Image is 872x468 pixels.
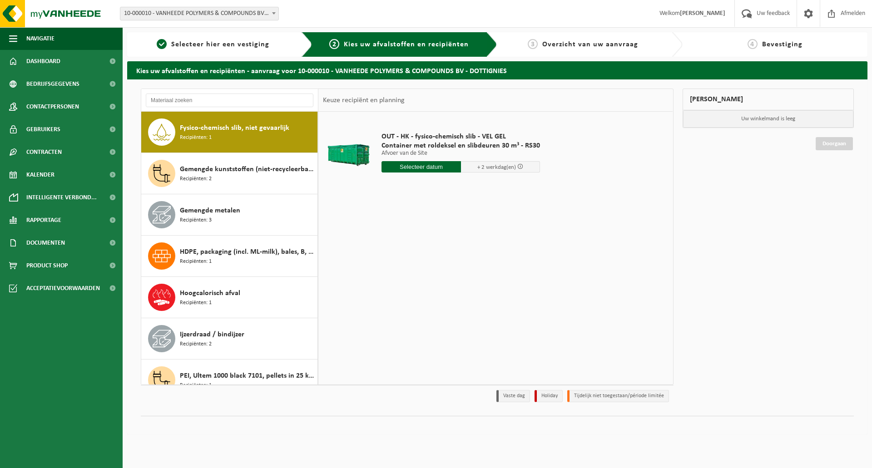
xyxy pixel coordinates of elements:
button: HDPE, packaging (incl. ML-milk), bales, B, mix color Recipiënten: 1 [141,236,318,277]
span: Gemengde metalen [180,205,240,216]
span: Contactpersonen [26,95,79,118]
li: Tijdelijk niet toegestaan/période limitée [567,390,669,402]
span: Documenten [26,232,65,254]
p: Afvoer van de Site [381,150,540,157]
span: Rapportage [26,209,61,232]
span: Contracten [26,141,62,163]
span: HDPE, packaging (incl. ML-milk), bales, B, mix color [180,246,315,257]
span: Overzicht van uw aanvraag [542,41,638,48]
span: Gemengde kunststoffen (niet-recycleerbaar), exclusief PVC [180,164,315,175]
button: Fysico-chemisch slib, niet gevaarlijk Recipiënten: 1 [141,112,318,153]
span: 4 [748,39,758,49]
button: Gemengde metalen Recipiënten: 3 [141,194,318,236]
div: [PERSON_NAME] [683,89,854,110]
span: 1 [157,39,167,49]
span: Recipiënten: 1 [180,299,212,307]
span: OUT - HK - fysico-chemisch slib - VEL GEL [381,132,540,141]
a: Doorgaan [816,137,853,150]
span: Kies uw afvalstoffen en recipiënten [344,41,469,48]
span: + 2 werkdag(en) [477,164,516,170]
span: Selecteer hier een vestiging [171,41,269,48]
span: 3 [528,39,538,49]
a: 1Selecteer hier een vestiging [132,39,294,50]
span: Bedrijfsgegevens [26,73,79,95]
button: Gemengde kunststoffen (niet-recycleerbaar), exclusief PVC Recipiënten: 2 [141,153,318,194]
span: Hoogcalorisch afval [180,288,240,299]
span: Fysico-chemisch slib, niet gevaarlijk [180,123,289,133]
button: Ijzerdraad / bindijzer Recipiënten: 2 [141,318,318,360]
strong: [PERSON_NAME] [680,10,725,17]
li: Holiday [535,390,563,402]
span: Recipiënten: 2 [180,340,212,349]
span: 10-000010 - VANHEEDE POLYMERS & COMPOUNDS BV - DOTTIGNIES [120,7,279,20]
span: Recipiënten: 1 [180,381,212,390]
span: Acceptatievoorwaarden [26,277,100,300]
h2: Kies uw afvalstoffen en recipiënten - aanvraag voor 10-000010 - VANHEEDE POLYMERS & COMPOUNDS BV ... [127,61,867,79]
input: Selecteer datum [381,161,461,172]
span: Recipiënten: 1 [180,257,212,266]
input: Materiaal zoeken [146,94,313,107]
span: Container met roldeksel en slibdeuren 30 m³ - RS30 [381,141,540,150]
div: Keuze recipiënt en planning [318,89,409,112]
span: 10-000010 - VANHEEDE POLYMERS & COMPOUNDS BV - DOTTIGNIES [120,7,278,20]
button: Hoogcalorisch afval Recipiënten: 1 [141,277,318,318]
span: Intelligente verbond... [26,186,97,209]
span: Dashboard [26,50,60,73]
span: Gebruikers [26,118,60,141]
span: 2 [329,39,339,49]
span: Recipiënten: 2 [180,175,212,183]
span: Kalender [26,163,54,186]
span: Bevestiging [762,41,803,48]
span: PEI, Ultem 1000 black 7101, pellets in 25 kg bags [180,370,315,381]
span: Ijzerdraad / bindijzer [180,329,244,340]
span: Navigatie [26,27,54,50]
span: Recipiënten: 3 [180,216,212,225]
button: PEI, Ultem 1000 black 7101, pellets in 25 kg bags Recipiënten: 1 [141,360,318,401]
p: Uw winkelmand is leeg [683,110,854,128]
span: Recipiënten: 1 [180,133,212,142]
span: Product Shop [26,254,68,277]
li: Vaste dag [496,390,530,402]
